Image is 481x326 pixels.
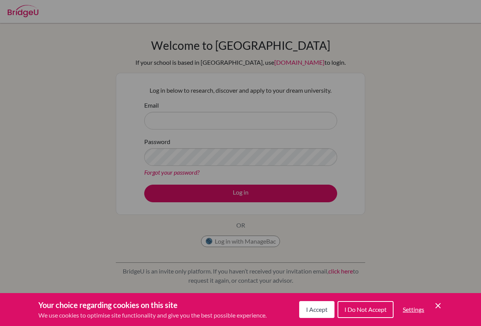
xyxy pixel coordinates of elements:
[38,299,267,311] h3: Your choice regarding cookies on this site
[306,306,328,313] span: I Accept
[299,301,334,318] button: I Accept
[433,301,443,310] button: Save and close
[403,306,424,313] span: Settings
[38,311,267,320] p: We use cookies to optimise site functionality and give you the best possible experience.
[338,301,394,318] button: I Do Not Accept
[397,302,430,317] button: Settings
[344,306,387,313] span: I Do Not Accept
